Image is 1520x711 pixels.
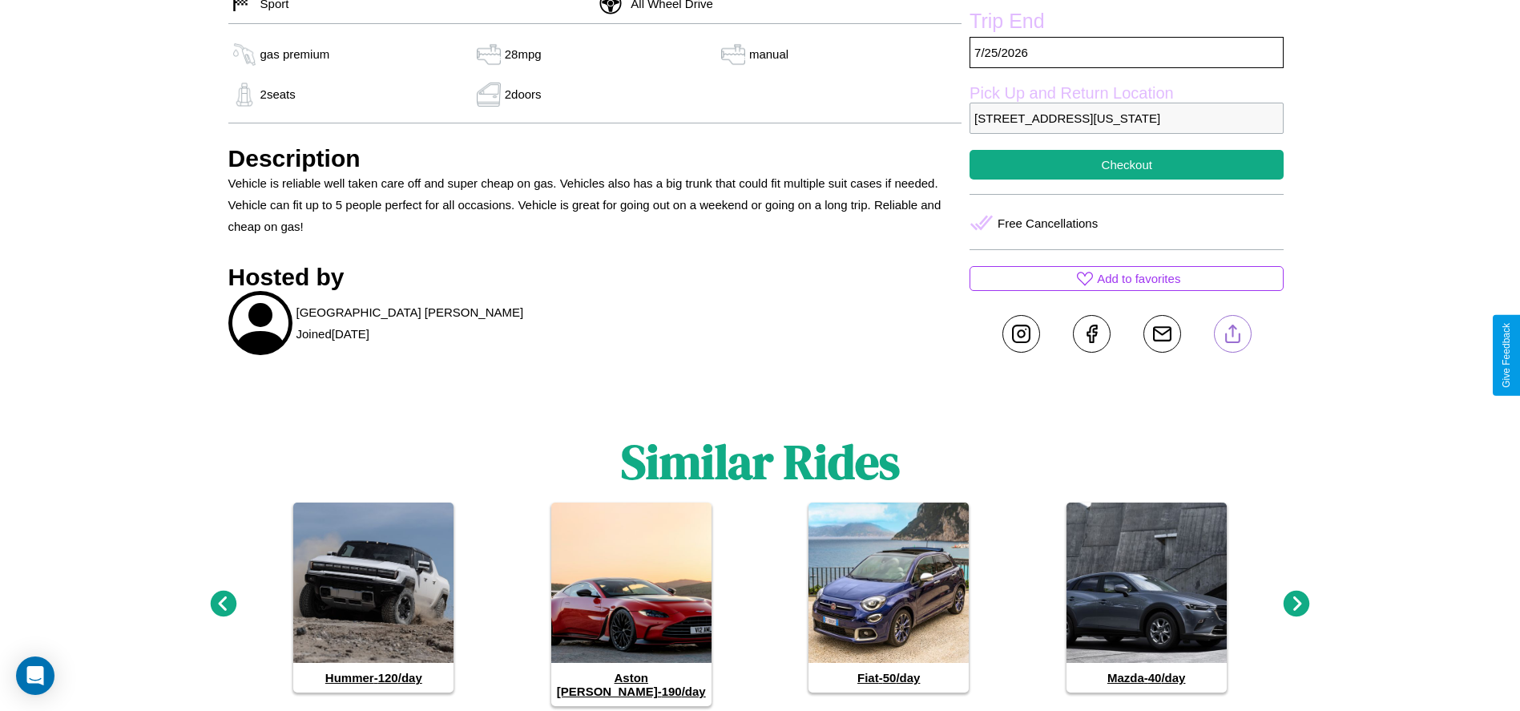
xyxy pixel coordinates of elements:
[970,103,1284,134] p: [STREET_ADDRESS][US_STATE]
[296,301,524,323] p: [GEOGRAPHIC_DATA] [PERSON_NAME]
[970,150,1284,180] button: Checkout
[293,503,454,693] a: Hummer-120/day
[228,172,962,237] p: Vehicle is reliable well taken care off and super cheap on gas. Vehicles also has a big trunk tha...
[228,264,962,291] h3: Hosted by
[970,37,1284,68] p: 7 / 25 / 2026
[228,145,962,172] h3: Description
[970,10,1284,37] label: Trip End
[296,323,369,345] p: Joined [DATE]
[293,663,454,693] h4: Hummer - 120 /day
[749,43,788,65] p: manual
[717,42,749,67] img: gas
[505,83,542,105] p: 2 doors
[505,43,542,65] p: 28 mpg
[1066,503,1227,693] a: Mazda-40/day
[970,84,1284,103] label: Pick Up and Return Location
[998,212,1098,234] p: Free Cancellations
[228,42,260,67] img: gas
[473,83,505,107] img: gas
[621,429,900,495] h1: Similar Rides
[260,43,330,65] p: gas premium
[1097,268,1180,289] p: Add to favorites
[808,503,969,693] a: Fiat-50/day
[1501,323,1512,388] div: Give Feedback
[473,42,505,67] img: gas
[551,663,712,706] h4: Aston [PERSON_NAME] - 190 /day
[260,83,296,105] p: 2 seats
[228,83,260,107] img: gas
[808,663,969,693] h4: Fiat - 50 /day
[16,656,54,695] div: Open Intercom Messenger
[1066,663,1227,693] h4: Mazda - 40 /day
[551,503,712,706] a: Aston [PERSON_NAME]-190/day
[970,266,1284,291] button: Add to favorites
